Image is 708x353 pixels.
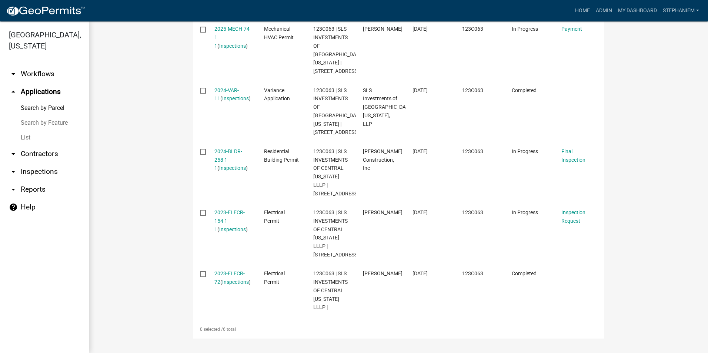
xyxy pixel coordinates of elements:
a: Home [572,4,593,18]
span: Electrical Permit [264,270,285,285]
i: help [9,203,18,212]
span: Brenan Holston [363,270,403,276]
a: Inspections [222,95,249,101]
a: Inspections [219,43,246,49]
div: ( ) [214,25,250,50]
a: Inspections [219,226,246,232]
i: arrow_drop_down [9,70,18,78]
i: arrow_drop_down [9,167,18,176]
span: 123C063 [462,87,483,93]
span: 123C063 | SLS INVESTMENTS OF CENTRAL FLORIDA LLLP | 1178 Broadway [313,209,359,258]
i: arrow_drop_up [9,87,18,96]
span: 0 selected / [200,327,223,332]
i: arrow_drop_down [9,149,18,158]
span: In Progress [512,148,538,154]
a: 2024-VAR-11 [214,87,239,102]
span: Bryan Labat [363,209,403,215]
span: Jessica VanDusen [363,26,403,32]
a: My Dashboard [615,4,660,18]
span: Residential Building Permit [264,148,299,163]
span: 123C063 | SLS INVESTMENTS OF CENTRAL FLORIDA LLLP | 225 Harbor Drive [313,26,363,74]
span: Mechanical HVAC Permit [264,26,294,40]
span: Completed [512,87,537,93]
a: 2024-BLDR-258 1 1 [214,148,242,171]
span: Geiger Construction, Inc [363,148,403,171]
a: Final Inspection [561,148,585,163]
span: 123C063 [462,209,483,215]
span: 07/11/2024 [413,148,428,154]
div: ( ) [214,147,250,172]
a: 2023-ELECR-154 1 1 [214,209,245,232]
span: SLS Investments of Central Florida, LLP [363,87,413,127]
a: 2023-ELECR-72 [214,270,245,285]
i: arrow_drop_down [9,185,18,194]
a: Admin [593,4,615,18]
span: Electrical Permit [264,209,285,224]
span: 08/21/2024 [413,87,428,93]
a: StephanieM [660,4,702,18]
span: In Progress [512,209,538,215]
a: 2025-MECH-74 1 1 [214,26,250,49]
a: Inspections [222,279,249,285]
span: 03/29/2023 [413,209,428,215]
span: 123C063 | SLS INVESTMENTS OF CENTRAL FLORIDA LLLP | 225 Harbor Drive [313,87,363,135]
span: 123C063 [462,26,483,32]
div: ( ) [214,269,250,286]
span: 123C063 [462,148,483,154]
span: Variance Application [264,87,290,102]
span: 123C063 [462,270,483,276]
a: Payment [561,26,582,32]
div: 6 total [193,320,604,339]
span: 123C063 | SLS INVESTMENTS OF CENTRAL FLORIDA LLLP | [313,270,348,310]
a: Inspections [219,165,246,171]
span: 02/14/2023 [413,270,428,276]
span: 03/20/2025 [413,26,428,32]
span: Completed [512,270,537,276]
div: ( ) [214,208,250,233]
a: Inspection Request [561,209,585,224]
span: In Progress [512,26,538,32]
div: ( ) [214,86,250,103]
span: 123C063 | SLS INVESTMENTS OF CENTRAL FLORIDA LLLP | 225 HARBOR DR [313,148,359,196]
